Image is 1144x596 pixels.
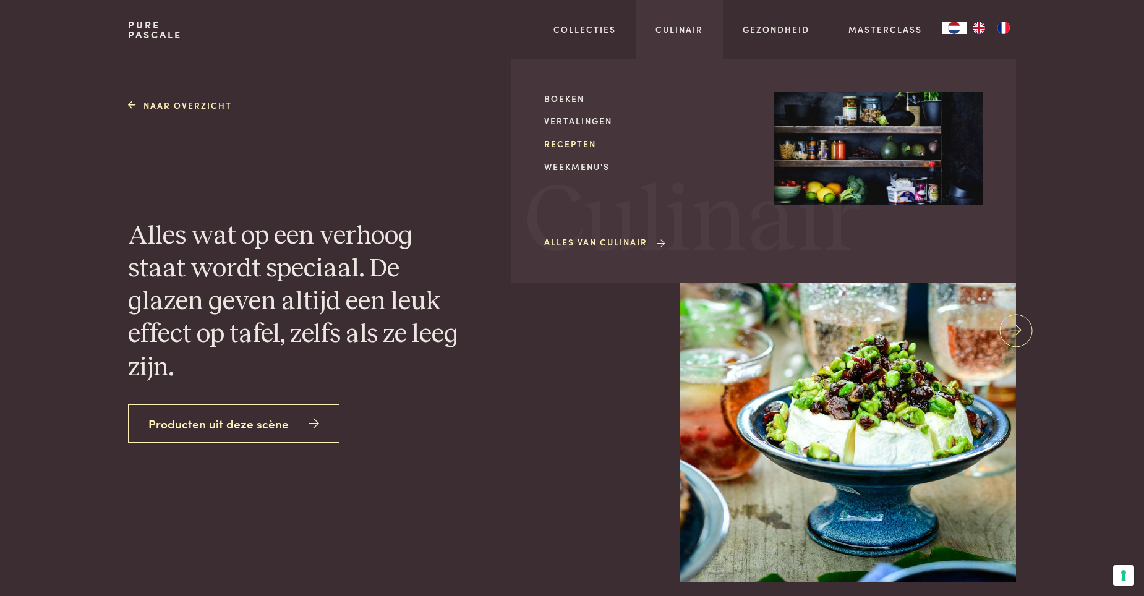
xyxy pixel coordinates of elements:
[544,160,754,173] a: Weekmenu's
[991,22,1016,34] a: FR
[1113,565,1134,586] button: Uw voorkeuren voor toestemming voor trackingtechnologieën
[524,175,861,270] span: Culinair
[128,220,464,385] h1: Alles wat op een verhoog staat wordt speciaal. De glazen geven altijd een leuk effect op tafel, z...
[544,137,754,150] a: Recepten
[774,92,983,206] img: Culinair
[942,22,967,34] div: Language
[128,20,182,40] a: PurePascale
[544,236,667,249] a: Alles van Culinair
[544,92,754,105] a: Boeken
[128,99,232,112] a: Naar overzicht
[967,22,1016,34] ul: Language list
[848,23,922,36] a: Masterclass
[942,22,967,34] a: NL
[743,23,809,36] a: Gezondheid
[553,23,616,36] a: Collecties
[967,22,991,34] a: EN
[544,114,754,127] a: Vertalingen
[942,22,1016,34] aside: Language selected: Nederlands
[655,23,703,36] a: Culinair
[128,404,339,443] a: Producten uit deze scène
